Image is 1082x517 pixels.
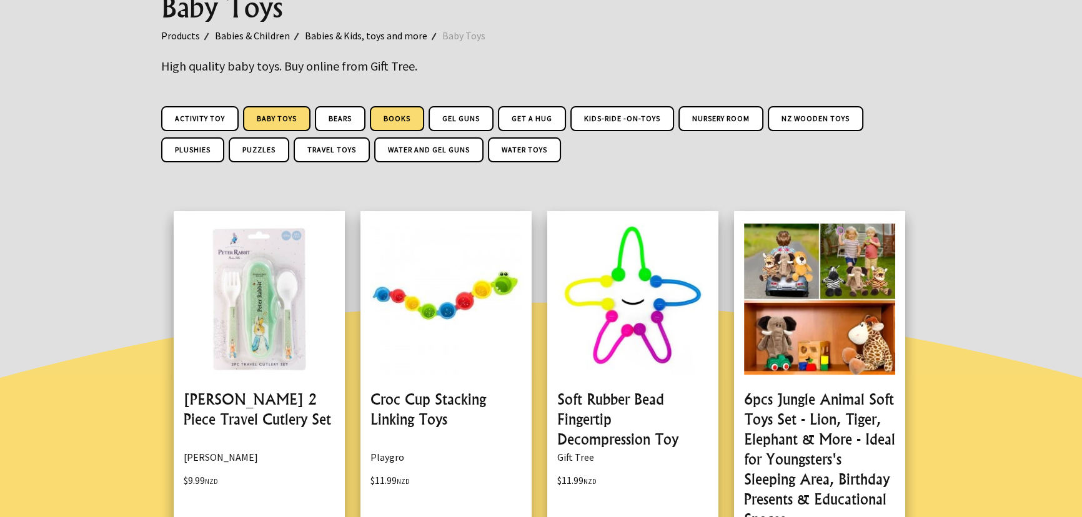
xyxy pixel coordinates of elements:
a: Baby Toys [442,27,500,44]
a: Nursery Room [678,106,763,131]
a: Kids-Ride -on-Toys [570,106,674,131]
a: Babies & Kids, toys and more [305,27,442,44]
big: High quality baby toys. Buy online from Gift Tree. [161,58,417,74]
a: Puzzles [229,137,289,162]
a: Plushies [161,137,224,162]
a: NZ Wooden Toys [768,106,863,131]
a: Products [161,27,215,44]
a: Water Toys [488,137,561,162]
a: Activity Toy [161,106,239,131]
a: Bears [315,106,365,131]
a: Water and Gel Guns [374,137,484,162]
a: Books [370,106,424,131]
a: Travel Toys [294,137,370,162]
a: Gel Guns [429,106,494,131]
a: Baby Toys [243,106,310,131]
a: Babies & Children [215,27,305,44]
a: Get A Hug [498,106,566,131]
